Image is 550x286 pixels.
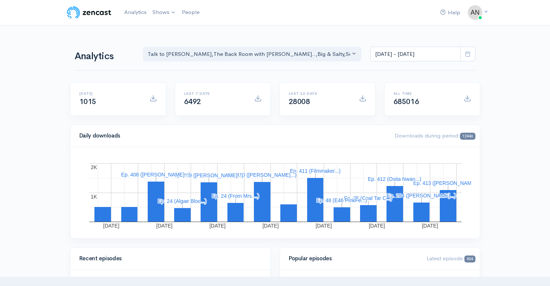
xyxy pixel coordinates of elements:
text: [DATE] [316,223,332,229]
span: 6492 [184,97,201,106]
text: Ep. 48 (E46 PinkFe...) [316,197,367,203]
text: [DATE] [209,223,225,229]
svg: A chart. [79,156,471,229]
text: Ep. 408 ([PERSON_NAME]...) [121,172,190,178]
h6: Last 30 days [289,92,350,96]
a: People [179,4,202,20]
text: Ep. 410 ([PERSON_NAME]...) [227,172,296,178]
span: 1015 [79,97,96,106]
span: Latest episode: [427,255,475,262]
text: Ep. 24 (From Mrs....) [212,193,259,199]
h6: Last 7 days [184,92,245,96]
h6: [DATE] [79,92,141,96]
text: [DATE] [369,223,385,229]
text: Ep. 409 ([PERSON_NAME]...) [174,172,243,178]
span: Downloads during period: [395,132,475,139]
text: 1K [91,194,97,200]
a: Analytics [121,4,150,20]
img: ZenCast Logo [66,5,112,20]
a: Help [437,5,463,21]
text: Ep. 204 ([PERSON_NAME]...) [387,193,456,199]
img: ... [468,5,482,20]
h1: Analytics [75,51,134,62]
text: Ep. 413 ([PERSON_NAME]...) [413,180,482,186]
h4: Recent episodes [79,255,257,262]
span: 28008 [289,97,310,106]
h4: Daily downloads [79,133,386,139]
a: Shows [150,4,179,21]
text: Ep. 25 (Coal Tar C...) [344,195,392,201]
text: Ep. 411 (Filmmaker...) [290,168,341,174]
button: Talk to Allison, The Back Room with Andy O..., Big & Salty, Serial Tales - Joan Julie..., The Cam... [143,47,362,62]
input: analytics date range selector [370,47,461,62]
text: 2K [91,164,97,170]
text: Ep. 412 (Osita Nwan...) [368,176,421,182]
text: Ep. 24 (Algae Bloo...) [158,198,206,204]
text: [DATE] [103,223,119,229]
span: 804 [464,255,475,262]
text: [DATE] [262,223,278,229]
text: [DATE] [156,223,172,229]
span: 12446 [460,133,475,140]
h6: All time [393,92,455,96]
text: [DATE] [422,223,438,229]
span: 685016 [393,97,419,106]
div: Talk to [PERSON_NAME] , The Back Room with [PERSON_NAME].. , Big & Salty , Serial Tales - [PERSON... [148,50,351,58]
h4: Popular episodes [289,255,418,262]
